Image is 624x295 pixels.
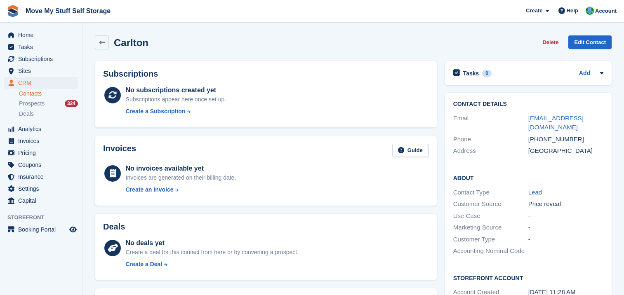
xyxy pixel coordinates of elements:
img: Dan [586,7,594,15]
a: Edit Contact [568,35,612,49]
h2: Invoices [103,144,136,157]
div: - [528,211,603,221]
a: [EMAIL_ADDRESS][DOMAIN_NAME] [528,115,584,131]
button: Delete [539,35,562,49]
div: Customer Type [453,235,528,244]
a: menu [4,41,78,53]
a: menu [4,123,78,135]
div: Use Case [453,211,528,221]
a: menu [4,65,78,77]
div: Address [453,146,528,156]
a: Move My Stuff Self Storage [22,4,114,18]
h2: Storefront Account [453,274,603,282]
a: Deals [19,110,78,118]
div: - [528,223,603,232]
span: Deals [19,110,34,118]
div: Marketing Source [453,223,528,232]
a: menu [4,195,78,206]
a: menu [4,77,78,89]
div: Customer Source [453,199,528,209]
span: Capital [18,195,68,206]
div: Email [453,114,528,132]
span: Coupons [18,159,68,171]
a: menu [4,135,78,147]
span: Settings [18,183,68,194]
span: Insurance [18,171,68,183]
div: 324 [65,100,78,107]
a: menu [4,171,78,183]
span: Account [595,7,617,15]
div: 0 [482,70,492,77]
span: Analytics [18,123,68,135]
img: stora-icon-8386f47178a22dfd0bd8f6a31ec36ba5ce8667c1dd55bd0f319d3a0aa187defe.svg [7,5,19,17]
span: Help [567,7,578,15]
a: Preview store [68,225,78,234]
a: Contacts [19,90,78,98]
div: Contact Type [453,188,528,197]
a: Create a Deal [126,260,299,269]
a: Prospects 324 [19,99,78,108]
div: [PHONE_NUMBER] [528,135,603,144]
div: Create an Invoice [126,185,174,194]
a: Create an Invoice [126,185,236,194]
span: CRM [18,77,68,89]
div: Phone [453,135,528,144]
span: Create [526,7,542,15]
div: Accounting Nominal Code [453,246,528,256]
a: Create a Subscription [126,107,226,116]
div: [GEOGRAPHIC_DATA] [528,146,603,156]
h2: Subscriptions [103,69,429,79]
span: Tasks [18,41,68,53]
a: Lead [528,189,542,196]
div: No invoices available yet [126,164,236,173]
a: menu [4,183,78,194]
span: Subscriptions [18,53,68,65]
a: menu [4,159,78,171]
a: menu [4,147,78,159]
a: menu [4,29,78,41]
h2: About [453,173,603,182]
div: Create a Subscription [126,107,186,116]
h2: Contact Details [453,101,603,108]
span: Pricing [18,147,68,159]
div: Subscriptions appear here once set up. [126,95,226,104]
h2: Carlton [114,37,148,48]
div: - [528,235,603,244]
h2: Deals [103,222,125,232]
div: Invoices are generated on their billing date. [126,173,236,182]
span: Prospects [19,100,45,108]
a: Add [579,69,590,78]
div: No subscriptions created yet [126,85,226,95]
div: No deals yet [126,238,299,248]
span: Storefront [7,213,82,222]
div: Price reveal [528,199,603,209]
div: Create a deal for this contact from here or by converting a prospect. [126,248,299,257]
a: Guide [392,144,429,157]
span: Home [18,29,68,41]
span: Booking Portal [18,224,68,235]
a: menu [4,224,78,235]
span: Sites [18,65,68,77]
a: menu [4,53,78,65]
h2: Tasks [463,70,479,77]
div: Create a Deal [126,260,162,269]
span: Invoices [18,135,68,147]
